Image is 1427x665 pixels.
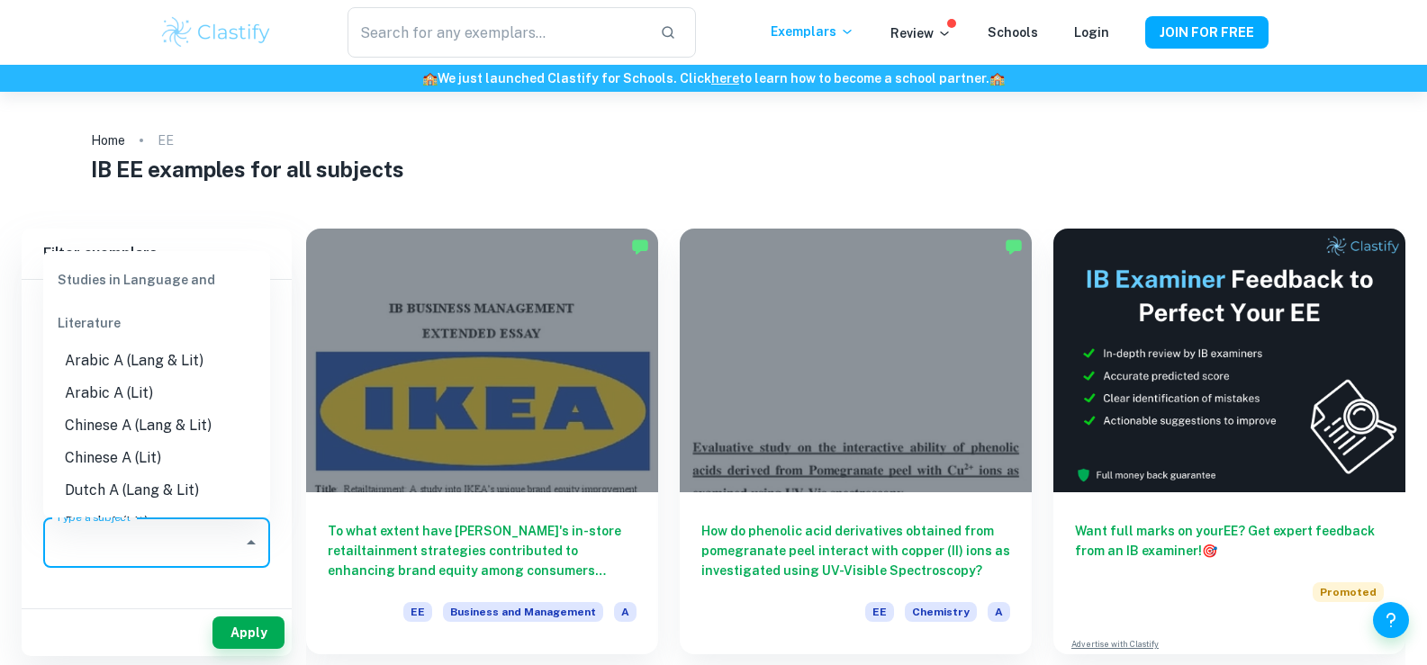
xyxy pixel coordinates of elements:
[22,229,292,279] h6: Filter exemplars
[403,602,432,622] span: EE
[43,507,270,539] li: Dutch A (Lit)
[890,23,952,43] p: Review
[1074,25,1109,40] a: Login
[1202,544,1217,558] span: 🎯
[443,602,603,622] span: Business and Management
[91,153,1336,185] h1: IB EE examples for all subjects
[905,602,977,622] span: Chemistry
[43,442,270,474] li: Chinese A (Lit)
[1313,582,1384,602] span: Promoted
[680,229,1032,654] a: How do phenolic acid derivatives obtained from pomegranate peel interact with copper (II) ions as...
[865,602,894,622] span: EE
[1145,16,1269,49] button: JOIN FOR FREE
[212,616,284,649] button: Apply
[4,68,1423,88] h6: We just launched Clastify for Schools. Click to learn how to become a school partner.
[631,238,649,256] img: Marked
[701,521,1010,580] h6: How do phenolic acid derivatives obtained from pomegranate peel interact with copper (II) ions as...
[614,602,637,622] span: A
[43,377,270,409] li: Arabic A (Lit)
[348,7,645,58] input: Search for any exemplars...
[988,25,1038,40] a: Schools
[1373,602,1409,638] button: Help and Feedback
[1053,229,1405,492] img: Thumbnail
[989,71,1005,85] span: 🏫
[43,345,270,377] li: Arabic A (Lang & Lit)
[328,521,637,580] h6: To what extent have [PERSON_NAME]'s in-store retailtainment strategies contributed to enhancing b...
[1053,229,1405,654] a: Want full marks on yourEE? Get expert feedback from an IB examiner!PromotedAdvertise with Clastify
[422,71,438,85] span: 🏫
[239,530,264,555] button: Close
[158,130,174,150] p: EE
[43,474,270,507] li: Dutch A (Lang & Lit)
[771,22,854,41] p: Exemplars
[988,602,1010,622] span: A
[1071,638,1159,651] a: Advertise with Clastify
[1075,521,1384,561] h6: Want full marks on your EE ? Get expert feedback from an IB examiner!
[711,71,739,85] a: here
[159,14,274,50] img: Clastify logo
[43,409,270,442] li: Chinese A (Lang & Lit)
[43,597,270,616] h6: Criteria
[43,258,270,345] div: Studies in Language and Literature
[1005,238,1023,256] img: Marked
[91,128,125,153] a: Home
[306,229,658,654] a: To what extent have [PERSON_NAME]'s in-store retailtainment strategies contributed to enhancing b...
